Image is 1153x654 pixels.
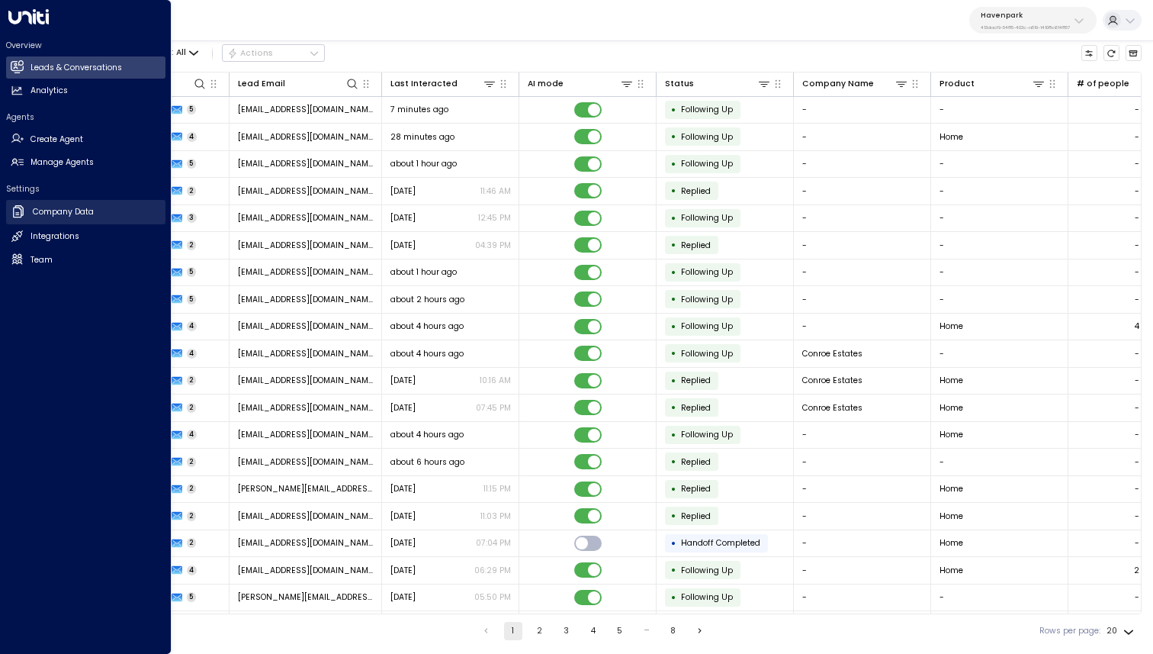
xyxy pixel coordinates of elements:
[931,205,1068,232] td: -
[238,565,374,576] span: renfroekim55@gmail.com
[187,159,197,169] span: 5
[222,44,325,63] button: Actions
[1077,77,1129,91] div: # of people
[187,105,197,114] span: 5
[794,259,931,286] td: -
[238,348,374,359] span: megan_horsman3@yahoo.com
[939,483,963,495] span: Home
[390,456,464,468] span: about 6 hours ago
[794,585,931,611] td: -
[390,294,464,305] span: about 2 hours ago
[1135,511,1139,522] div: -
[480,511,511,522] p: 11:03 PM
[939,511,963,522] span: Home
[238,104,374,115] span: parish.juice@gmail.com
[794,476,931,503] td: -
[390,321,464,332] span: about 4 hours ago
[939,565,963,576] span: Home
[931,97,1068,124] td: -
[794,232,931,259] td: -
[187,267,197,277] span: 5
[671,425,676,445] div: •
[611,622,629,640] button: Go to page 5
[671,343,676,363] div: •
[390,429,464,440] span: about 4 hours ago
[187,132,198,142] span: 4
[238,266,374,278] span: tazgram2003@gmail.com
[390,511,416,522] span: Yesterday
[681,429,733,440] span: Following Up
[187,349,198,359] span: 4
[1103,45,1120,62] span: Refresh
[238,591,374,603] span: patrick.herrera86@gmail.com
[638,622,656,640] div: …
[6,111,165,123] h2: Agents
[1135,402,1139,414] div: -
[31,62,122,74] h2: Leads & Conversations
[671,263,676,282] div: •
[187,592,197,602] span: 5
[238,511,374,522] span: juniorsmommabear013024@outlook.com
[1135,185,1139,197] div: -
[187,403,197,413] span: 2
[390,77,458,91] div: Last Interacted
[671,127,676,147] div: •
[931,151,1068,178] td: -
[1106,622,1137,640] div: 20
[671,154,676,174] div: •
[187,321,198,331] span: 4
[238,537,374,549] span: damonsmommy2047@yahoo.com
[238,483,374,495] span: bishop.temekia@outlook.com
[1135,240,1139,251] div: -
[939,77,975,91] div: Product
[227,48,274,59] div: Actions
[794,97,931,124] td: -
[238,456,374,468] span: fabuloussix7@yahoo.com
[33,206,94,218] h2: Company Data
[794,178,931,205] td: -
[238,76,360,91] div: Lead Email
[476,402,511,414] p: 07:45 PM
[681,212,733,224] span: Following Up
[238,429,374,440] span: chemobrain80@gmail.com
[390,483,416,495] span: Yesterday
[31,156,94,169] h2: Manage Agents
[480,375,511,386] p: 10:16 AM
[390,104,448,115] span: 7 minutes ago
[187,511,197,521] span: 2
[681,158,733,169] span: Following Up
[671,208,676,228] div: •
[531,622,549,640] button: Go to page 2
[483,483,511,495] p: 11:15 PM
[671,533,676,553] div: •
[390,402,416,414] span: Aug 07, 2025
[681,591,733,603] span: Following Up
[31,230,79,243] h2: Integrations
[1134,565,1139,576] div: 2
[390,348,464,359] span: about 4 hours ago
[794,124,931,150] td: -
[794,205,931,232] td: -
[480,185,511,197] p: 11:46 AM
[681,348,733,359] span: Following Up
[238,240,374,251] span: arisecaden23@gmail.com
[671,289,676,309] div: •
[187,457,197,467] span: 2
[176,48,186,57] span: All
[794,611,931,638] td: -
[390,266,457,278] span: about 1 hour ago
[6,128,165,150] a: Create Agent
[6,249,165,271] a: Team
[6,200,165,224] a: Company Data
[1135,429,1139,440] div: -
[474,565,511,576] p: 06:29 PM
[671,506,676,526] div: •
[681,104,733,115] span: Following Up
[681,240,711,251] span: Replied
[939,76,1046,91] div: Product
[794,151,931,178] td: -
[238,158,374,169] span: arisecaden23@gmail.com
[664,622,682,640] button: Go to page 8
[390,76,497,91] div: Last Interacted
[931,585,1068,611] td: -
